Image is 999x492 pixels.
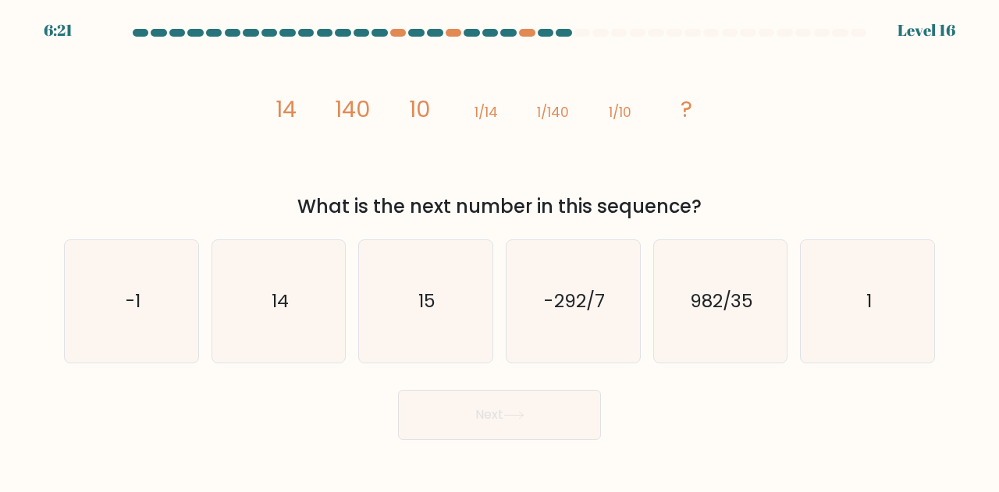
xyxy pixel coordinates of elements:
[544,288,604,314] text: -292/7
[475,103,498,122] tspan: 1/14
[398,390,601,440] button: Next
[866,288,872,314] text: 1
[418,288,436,314] text: 15
[681,94,693,125] tspan: ?
[690,288,754,314] text: 982/35
[538,103,570,122] tspan: 1/140
[335,94,370,125] tspan: 140
[609,103,631,122] tspan: 1/10
[73,193,926,221] div: What is the next number in this sequence?
[272,288,289,314] text: 14
[409,94,430,125] tspan: 10
[125,288,140,314] text: -1
[898,19,955,42] div: Level 16
[44,19,73,42] div: 6:21
[276,94,297,125] tspan: 14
